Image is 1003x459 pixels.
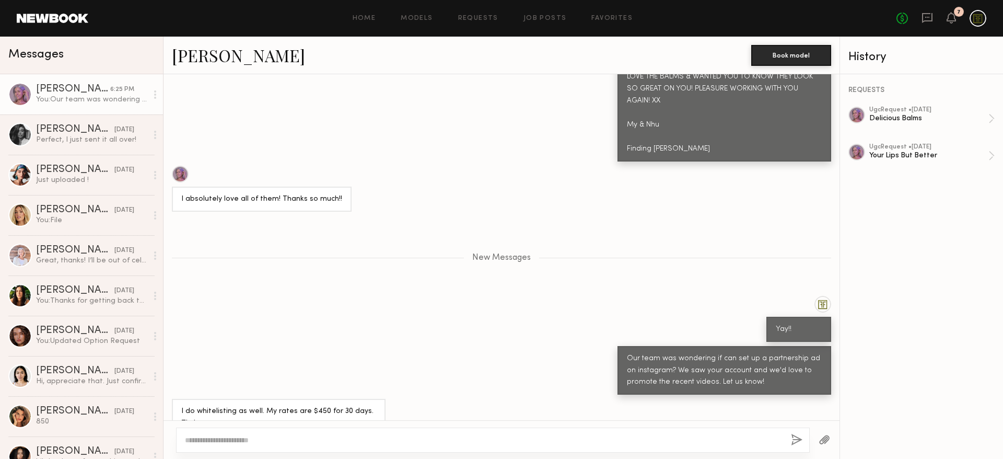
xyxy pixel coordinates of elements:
[172,44,305,66] a: [PERSON_NAME]
[353,15,376,22] a: Home
[8,49,64,61] span: Messages
[36,417,147,427] div: 850
[36,95,147,105] div: You: Our team was wondering if can set up a partnership ad on instagram? We saw your account and ...
[114,165,134,175] div: [DATE]
[36,165,114,175] div: [PERSON_NAME]
[848,87,995,94] div: REQUESTS
[869,113,988,123] div: Delicious Balms
[36,205,114,215] div: [PERSON_NAME]
[36,245,114,256] div: [PERSON_NAME]
[36,406,114,417] div: [PERSON_NAME]
[110,85,134,95] div: 6:25 PM
[36,366,114,376] div: [PERSON_NAME]
[114,326,134,336] div: [DATE]
[181,406,376,430] div: I do whitelisting as well. My rates are $450 for 30 days. Thx!
[36,326,114,336] div: [PERSON_NAME]
[114,447,134,457] div: [DATE]
[751,50,831,59] a: Book model
[751,45,831,66] button: Book model
[114,286,134,296] div: [DATE]
[36,215,147,225] div: You: File
[114,205,134,215] div: [DATE]
[181,193,342,205] div: I absolutely love all of them! Thanks so much!!
[36,285,114,296] div: [PERSON_NAME]
[869,151,988,160] div: Your Lips But Better
[869,107,995,131] a: ugcRequest •[DATE]Delicious Balms
[627,353,822,389] div: Our team was wondering if can set up a partnership ad on instagram? We saw your account and we'd ...
[36,135,147,145] div: Perfect, I just sent it all over!
[114,366,134,376] div: [DATE]
[869,144,988,151] div: ugc Request • [DATE]
[869,144,995,168] a: ugcRequest •[DATE]Your Lips But Better
[114,246,134,256] div: [DATE]
[776,324,822,336] div: Yay!!
[36,376,147,386] div: Hi, appreciate that. Just confirmed it :)
[36,296,147,306] div: You: Thanks for getting back to us! We'll keep you in mind for the next one! xx
[472,254,531,262] span: New Messages
[627,59,822,155] div: [PERSON_NAME], THANK YOU SO MUCH! WE HOPE YOU LOVE THE BALMS & WANTED YOU TO KNOW THEY LOOK SO GR...
[523,15,567,22] a: Job Posts
[869,107,988,113] div: ugc Request • [DATE]
[36,84,110,95] div: [PERSON_NAME]
[36,256,147,266] div: Great, thanks! I’ll be out of cell service here and there but will check messages whenever I have...
[591,15,633,22] a: Favorites
[114,125,134,135] div: [DATE]
[36,446,114,457] div: [PERSON_NAME]
[458,15,498,22] a: Requests
[36,175,147,185] div: Just uploaded !
[36,336,147,346] div: You: Updated Option Request
[114,407,134,417] div: [DATE]
[848,51,995,63] div: History
[36,124,114,135] div: [PERSON_NAME]
[401,15,433,22] a: Models
[957,9,961,15] div: 7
